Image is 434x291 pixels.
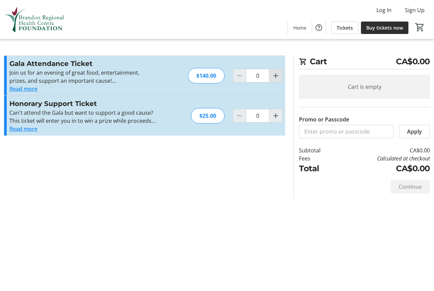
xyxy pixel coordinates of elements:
[366,24,403,31] span: Buy tickets now
[407,128,422,136] span: Apply
[299,162,337,175] td: Total
[293,24,306,31] span: Home
[299,154,337,162] td: Fees
[371,5,397,15] button: Log In
[9,109,157,125] p: Can't attend the Gala but want to support a good cause? This ticket will enter you in to win a pr...
[405,6,425,14] span: Sign Up
[191,108,225,123] div: $25.00
[337,24,353,31] span: Tickets
[299,56,430,69] h2: Cart
[376,6,392,14] span: Log In
[269,109,282,122] button: Increment by one
[361,22,408,34] a: Buy tickets now
[299,146,337,154] td: Subtotal
[396,56,430,68] span: CA$0.00
[9,99,157,109] h3: Honorary Support Ticket
[269,69,282,82] button: Increment by one
[337,146,430,154] td: CA$0.00
[299,75,430,99] div: Cart is empty
[399,125,430,138] button: Apply
[4,3,64,36] img: Brandon Regional Health Centre Foundation's Logo
[188,68,225,83] div: $140.00
[246,69,269,82] input: Gala Attendance Ticket Quantity
[337,154,430,162] td: Calculated at checkout
[9,69,157,85] p: Join us for an evening of great food, entertainment, prizes, and support an important cause!
[9,59,157,69] h3: Gala Attendance Ticket
[312,21,326,34] button: Help
[9,85,37,93] button: Read more
[9,125,37,133] button: Read more
[331,22,358,34] a: Tickets
[299,125,394,138] input: Enter promo or passcode
[246,109,269,122] input: Honorary Support Ticket Quantity
[400,5,430,15] button: Sign Up
[299,115,349,123] label: Promo or Passcode
[414,21,426,33] button: Cart
[288,22,312,34] a: Home
[337,162,430,175] td: CA$0.00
